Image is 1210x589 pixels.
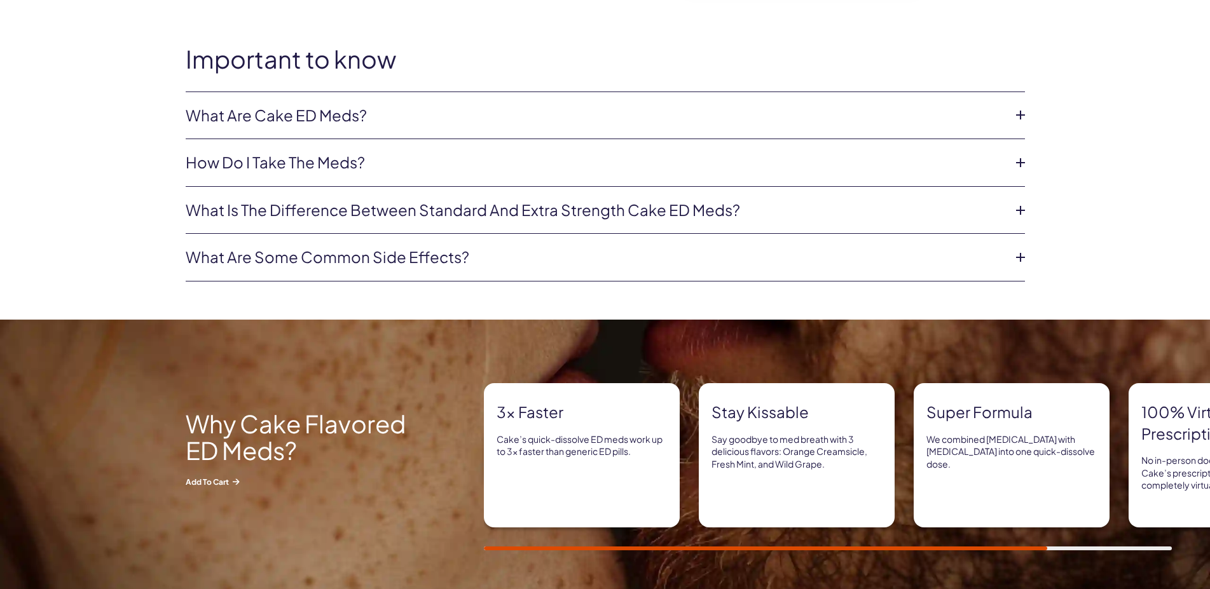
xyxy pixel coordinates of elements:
[926,402,1097,423] strong: Super formula
[926,433,1097,471] p: We combined [MEDICAL_DATA] with [MEDICAL_DATA] into one quick-dissolve dose.
[186,200,1005,221] a: What is the difference between Standard and Extra Strength Cake ED meds?
[712,402,882,423] strong: Stay Kissable
[186,477,415,487] span: Add to Cart
[186,105,1005,126] a: What are Cake ED Meds?
[712,433,882,471] p: Say goodbye to med breath with 3 delicious flavors: Orange Creamsicle, Fresh Mint, and Wild Grape.
[186,152,1005,173] a: How do I take the meds?
[497,402,667,423] strong: 3x Faster
[497,433,667,458] p: Cake’s quick-dissolve ED meds work up to 3x faster than generic ED pills.
[186,410,415,464] h2: Why Cake Flavored ED Meds?
[186,46,1025,72] h2: Important to know
[186,247,1005,268] a: What are some common side effects?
